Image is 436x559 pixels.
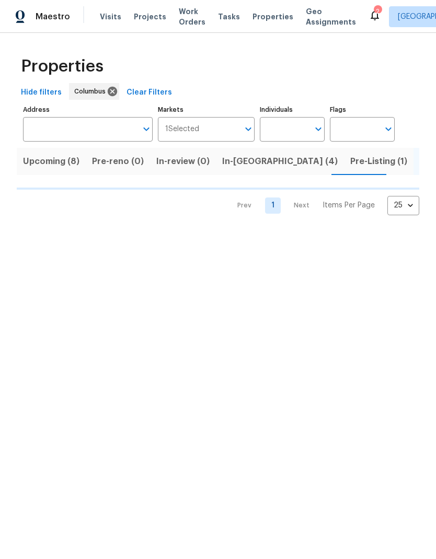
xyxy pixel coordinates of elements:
[381,122,396,136] button: Open
[21,61,104,72] span: Properties
[92,154,144,169] span: Pre-reno (0)
[158,107,255,113] label: Markets
[74,86,110,97] span: Columbus
[100,11,121,22] span: Visits
[253,11,293,22] span: Properties
[139,122,154,136] button: Open
[23,107,153,113] label: Address
[241,122,256,136] button: Open
[374,6,381,17] div: 2
[323,200,375,211] p: Items Per Page
[127,86,172,99] span: Clear Filters
[69,83,119,100] div: Columbus
[122,83,176,102] button: Clear Filters
[350,154,407,169] span: Pre-Listing (1)
[260,107,325,113] label: Individuals
[156,154,210,169] span: In-review (0)
[23,154,79,169] span: Upcoming (8)
[387,192,419,219] div: 25
[330,107,395,113] label: Flags
[265,197,281,214] a: Goto page 1
[17,83,66,102] button: Hide filters
[306,6,356,27] span: Geo Assignments
[222,154,338,169] span: In-[GEOGRAPHIC_DATA] (4)
[21,86,62,99] span: Hide filters
[227,196,419,215] nav: Pagination Navigation
[36,11,70,22] span: Maestro
[218,13,240,20] span: Tasks
[134,11,166,22] span: Projects
[165,125,199,134] span: 1 Selected
[179,6,205,27] span: Work Orders
[311,122,326,136] button: Open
